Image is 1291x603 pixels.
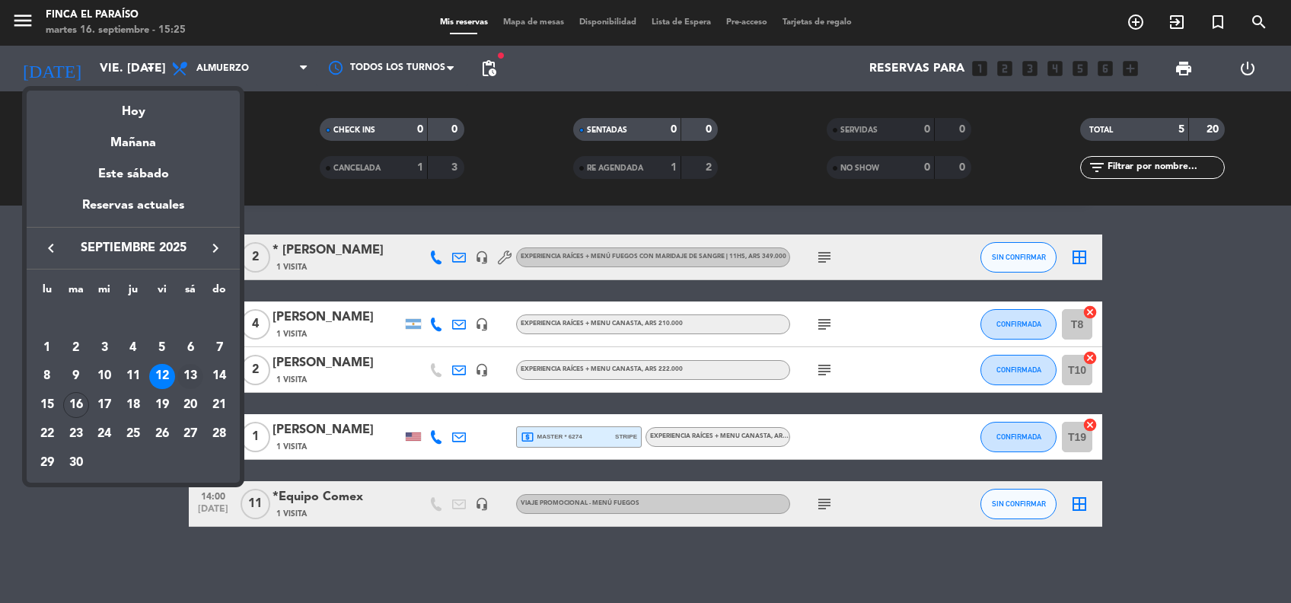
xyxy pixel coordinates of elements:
div: Este sábado [27,153,240,196]
div: 15 [34,392,60,418]
div: 28 [206,421,232,447]
div: Mañana [27,122,240,153]
td: 5 de septiembre de 2025 [148,333,177,362]
td: 23 de septiembre de 2025 [62,420,91,448]
td: 27 de septiembre de 2025 [177,420,206,448]
div: 6 [177,335,203,361]
div: 25 [120,421,146,447]
th: martes [62,281,91,305]
td: 15 de septiembre de 2025 [33,391,62,420]
td: 20 de septiembre de 2025 [177,391,206,420]
th: miércoles [90,281,119,305]
span: septiembre 2025 [65,238,202,258]
th: viernes [148,281,177,305]
div: 20 [177,392,203,418]
div: 19 [149,392,175,418]
td: 18 de septiembre de 2025 [119,391,148,420]
th: lunes [33,281,62,305]
div: 3 [91,335,117,361]
div: 22 [34,421,60,447]
td: 21 de septiembre de 2025 [205,391,234,420]
div: 23 [63,421,89,447]
div: 21 [206,392,232,418]
div: 26 [149,421,175,447]
div: 27 [177,421,203,447]
i: keyboard_arrow_left [42,239,60,257]
div: 24 [91,421,117,447]
div: 10 [91,364,117,390]
td: 17 de septiembre de 2025 [90,391,119,420]
div: 30 [63,450,89,476]
td: 25 de septiembre de 2025 [119,420,148,448]
div: 7 [206,335,232,361]
div: 16 [63,392,89,418]
button: keyboard_arrow_left [37,238,65,258]
td: 16 de septiembre de 2025 [62,391,91,420]
div: Reservas actuales [27,196,240,227]
td: 9 de septiembre de 2025 [62,362,91,391]
td: 22 de septiembre de 2025 [33,420,62,448]
div: 14 [206,364,232,390]
td: 14 de septiembre de 2025 [205,362,234,391]
div: Hoy [27,91,240,122]
th: sábado [177,281,206,305]
td: 19 de septiembre de 2025 [148,391,177,420]
td: 24 de septiembre de 2025 [90,420,119,448]
div: 11 [120,364,146,390]
td: 2 de septiembre de 2025 [62,333,91,362]
td: 11 de septiembre de 2025 [119,362,148,391]
td: 7 de septiembre de 2025 [205,333,234,362]
div: 5 [149,335,175,361]
div: 17 [91,392,117,418]
td: 1 de septiembre de 2025 [33,333,62,362]
td: 3 de septiembre de 2025 [90,333,119,362]
i: keyboard_arrow_right [206,239,225,257]
td: 8 de septiembre de 2025 [33,362,62,391]
td: 6 de septiembre de 2025 [177,333,206,362]
div: 1 [34,335,60,361]
th: jueves [119,281,148,305]
div: 29 [34,450,60,476]
td: SEP. [33,305,234,333]
td: 28 de septiembre de 2025 [205,420,234,448]
td: 4 de septiembre de 2025 [119,333,148,362]
td: 29 de septiembre de 2025 [33,448,62,477]
button: keyboard_arrow_right [202,238,229,258]
div: 4 [120,335,146,361]
div: 8 [34,364,60,390]
div: 18 [120,392,146,418]
td: 26 de septiembre de 2025 [148,420,177,448]
th: domingo [205,281,234,305]
div: 13 [177,364,203,390]
td: 10 de septiembre de 2025 [90,362,119,391]
td: 12 de septiembre de 2025 [148,362,177,391]
div: 9 [63,364,89,390]
td: 13 de septiembre de 2025 [177,362,206,391]
div: 2 [63,335,89,361]
td: 30 de septiembre de 2025 [62,448,91,477]
div: 12 [149,364,175,390]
